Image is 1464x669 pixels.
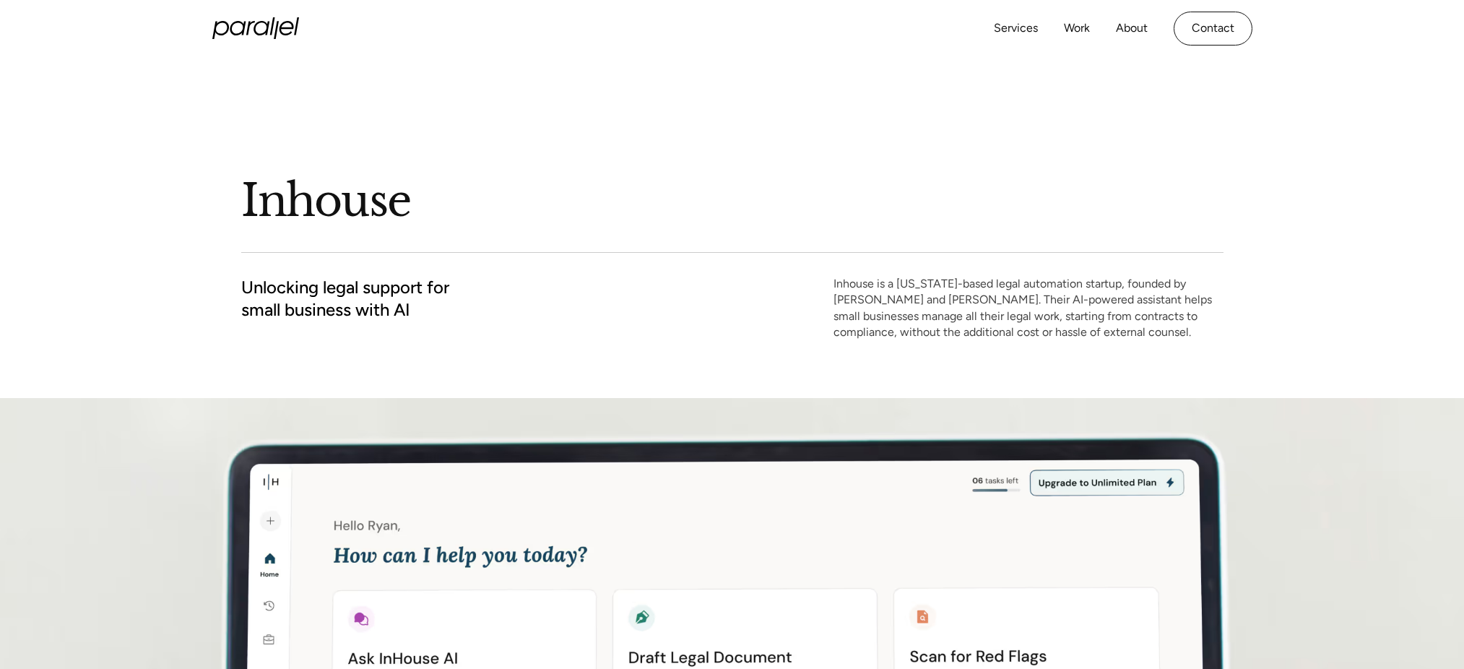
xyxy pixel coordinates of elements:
a: Work [1064,18,1090,39]
h2: Unlocking legal support for small business with AI [241,276,449,321]
a: Contact [1174,12,1252,46]
a: Services [994,18,1038,39]
h1: Inhouse [241,173,1223,229]
a: home [212,17,299,39]
a: About [1116,18,1148,39]
p: Inhouse is a [US_STATE]-based legal automation startup, founded by [PERSON_NAME] and [PERSON_NAME... [833,276,1223,341]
